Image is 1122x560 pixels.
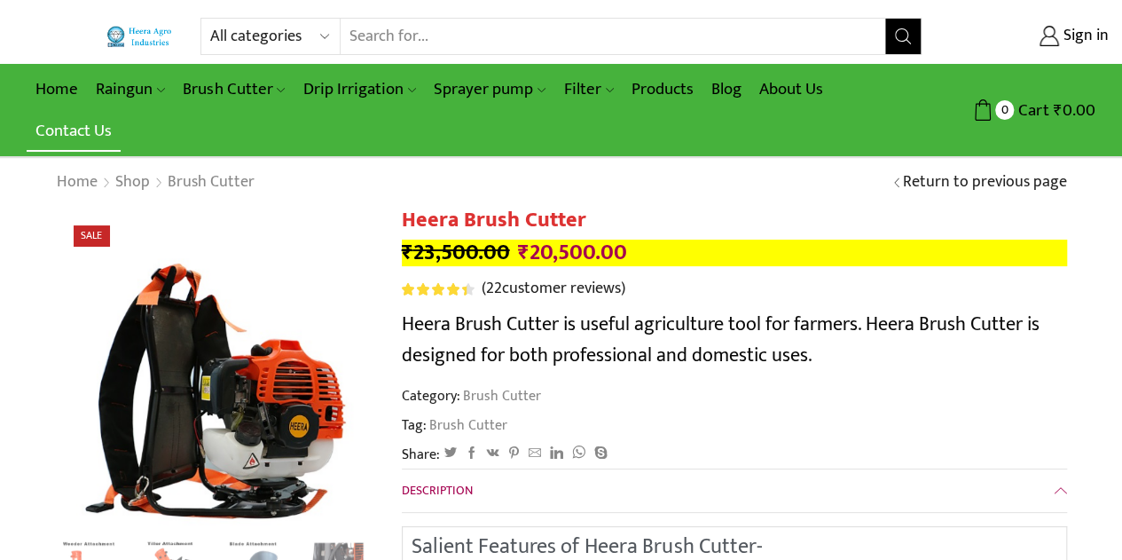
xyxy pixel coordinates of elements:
[114,171,151,194] a: Shop
[402,386,541,406] span: Category:
[482,278,625,301] a: (22customer reviews)
[402,480,473,501] span: Description
[402,445,440,465] span: Share:
[402,283,477,296] span: 22
[27,68,87,110] a: Home
[74,225,109,246] span: Sale
[425,68,554,110] a: Sprayer pump
[402,234,413,271] span: ₹
[412,536,1057,557] h2: Salient Features of Heera Brush Cutter-
[1014,99,1049,122] span: Cart
[903,171,1067,194] a: Return to previous page
[402,208,1067,233] h1: Heera Brush Cutter
[27,110,121,152] a: Contact Us
[750,68,832,110] a: About Us
[87,68,174,110] a: Raingun
[56,171,98,194] a: Home
[1059,25,1109,48] span: Sign in
[402,415,1067,436] span: Tag:
[56,208,375,527] div: 1 / 8
[427,415,507,436] a: Brush Cutter
[555,68,623,110] a: Filter
[341,19,885,54] input: Search for...
[948,20,1109,52] a: Sign in
[294,68,425,110] a: Drip Irrigation
[402,469,1067,512] a: Description
[402,283,467,296] span: Rated out of 5 based on customer ratings
[167,171,255,194] a: Brush Cutter
[1054,97,1063,124] span: ₹
[1054,97,1095,124] bdi: 0.00
[402,283,474,296] div: Rated 4.55 out of 5
[518,234,627,271] bdi: 20,500.00
[885,19,921,54] button: Search button
[174,68,294,110] a: Brush Cutter
[402,234,510,271] bdi: 23,500.00
[623,68,702,110] a: Products
[939,94,1095,127] a: 0 Cart ₹0.00
[702,68,750,110] a: Blog
[460,384,541,407] a: Brush Cutter
[518,234,530,271] span: ₹
[402,308,1040,372] span: Heera Brush Cutter is useful agriculture tool for farmers. Heera Brush Cutter is designed for bot...
[995,100,1014,119] span: 0
[486,275,502,302] span: 22
[56,171,255,194] nav: Breadcrumb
